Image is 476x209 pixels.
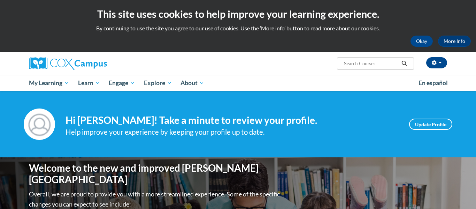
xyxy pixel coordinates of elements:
a: Explore [139,75,176,91]
a: En español [414,76,452,90]
a: Update Profile [409,119,452,130]
a: My Learning [24,75,74,91]
div: Main menu [18,75,458,91]
button: Account Settings [426,57,447,68]
h2: This site uses cookies to help improve your learning experience. [5,7,471,21]
button: Search [399,59,409,68]
a: Cox Campus [29,57,161,70]
a: More Info [438,36,471,47]
span: Explore [144,79,172,87]
button: Okay [410,36,433,47]
span: Learn [78,79,100,87]
h4: Hi [PERSON_NAME]! Take a minute to review your profile. [66,114,399,126]
div: Help improve your experience by keeping your profile up to date. [66,126,399,138]
span: Engage [109,79,135,87]
input: Search Courses [343,59,399,68]
p: By continuing to use the site you agree to our use of cookies. Use the ‘More info’ button to read... [5,24,471,32]
span: About [181,79,204,87]
a: Engage [104,75,139,91]
a: About [176,75,209,91]
h1: Welcome to the new and improved [PERSON_NAME][GEOGRAPHIC_DATA] [29,162,282,186]
span: En español [419,79,448,87]
span: My Learning [29,79,69,87]
img: Profile Image [24,109,55,140]
a: Learn [74,75,105,91]
img: Cox Campus [29,57,107,70]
